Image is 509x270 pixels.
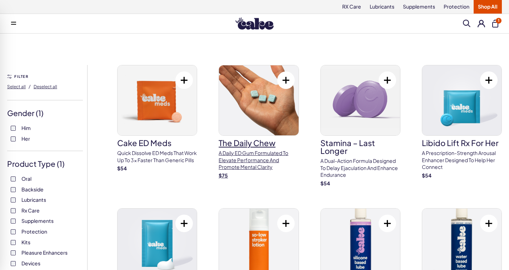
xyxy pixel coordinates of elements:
[11,197,16,202] input: Lubricants
[219,65,299,179] a: The Daily ChewThe Daily ChewA Daily ED Gum Formulated To Elevate Performance And Promote Mental C...
[117,139,197,147] h3: Cake ED Meds
[11,219,16,224] input: Supplements
[422,172,431,179] strong: $ 54
[11,229,16,234] input: Protection
[320,157,400,179] p: A dual-action formula designed to delay ejaculation and enhance endurance
[422,65,501,135] img: Libido Lift Rx For Her
[21,206,40,215] span: Rx Care
[117,65,197,172] a: Cake ED MedsCake ED MedsQuick dissolve ED Meds that work up to 3x faster than generic pills$54
[117,150,197,164] p: Quick dissolve ED Meds that work up to 3x faster than generic pills
[7,84,26,89] span: Select all
[11,261,16,266] input: Devices
[21,248,68,257] span: Pleasure Enhancers
[422,65,502,179] a: Libido Lift Rx For HerLibido Lift Rx For HerA prescription-strength arousal enhancer designed to ...
[21,259,40,268] span: Devices
[320,65,400,187] a: Stamina – Last LongerStamina – Last LongerA dual-action formula designed to delay ejaculation and...
[496,18,501,24] span: 1
[235,17,274,30] img: Hello Cake
[11,136,16,141] input: Her
[422,139,502,147] h3: Libido Lift Rx For Her
[11,240,16,245] input: Kits
[11,208,16,213] input: Rx Care
[11,126,16,131] input: Him
[219,150,299,171] p: A Daily ED Gum Formulated To Elevate Performance And Promote Mental Clarity
[21,185,44,194] span: Backside
[219,139,299,147] h3: The Daily Chew
[21,216,54,225] span: Supplements
[29,83,31,90] span: /
[21,134,30,143] span: Her
[21,227,47,236] span: Protection
[11,187,16,192] input: Backside
[11,250,16,255] input: Pleasure Enhancers
[117,165,127,171] strong: $ 54
[321,65,400,135] img: Stamina – Last Longer
[7,81,26,92] button: Select all
[492,20,498,27] button: 1
[34,84,57,89] span: Deselect all
[21,237,30,247] span: Kits
[11,176,16,181] input: Oral
[219,172,228,179] strong: $ 75
[320,180,330,186] strong: $ 54
[21,174,31,183] span: Oral
[34,81,57,92] button: Deselect all
[422,150,502,171] p: A prescription-strength arousal enhancer designed to help her connect
[21,195,46,204] span: Lubricants
[320,139,400,155] h3: Stamina – Last Longer
[118,65,197,135] img: Cake ED Meds
[21,123,31,132] span: Him
[219,65,298,135] img: The Daily Chew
